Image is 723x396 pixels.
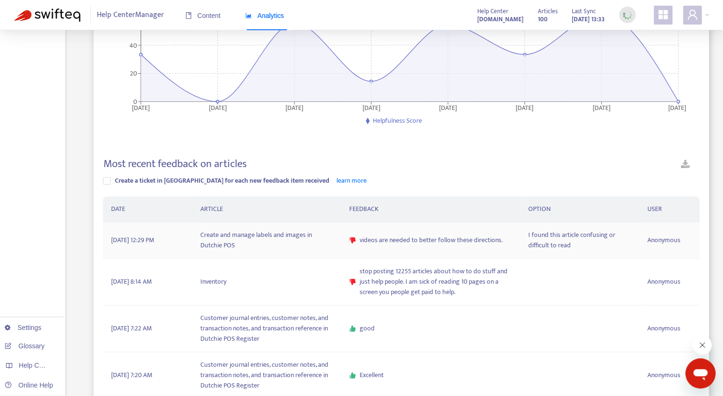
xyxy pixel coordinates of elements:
[528,230,632,251] span: I found this article confusing or difficult to read
[477,14,524,25] a: [DOMAIN_NAME]
[647,277,680,287] span: Anonymous
[349,278,356,285] span: dislike
[360,266,513,297] span: stop posting 12255 articles about how to do stuff and just help people. I am sick of reading 10 p...
[572,14,605,25] strong: [DATE] 13:33
[245,12,284,19] span: Analytics
[477,6,508,17] span: Help Center
[647,235,680,245] span: Anonymous
[685,358,715,388] iframe: Button to launch messaging window
[693,336,712,354] iframe: Close message
[111,235,154,245] span: [DATE] 12:29 PM
[245,12,252,19] span: area-chart
[349,372,356,379] span: like
[593,102,611,113] tspan: [DATE]
[133,96,137,107] tspan: 0
[687,9,698,20] span: user
[647,370,680,380] span: Anonymous
[360,235,503,245] span: videos are needed to better follow these directions.
[362,102,380,113] tspan: [DATE]
[360,370,384,380] span: Excellent
[5,381,53,389] a: Online Help
[668,102,686,113] tspan: [DATE]
[114,175,329,186] span: Create a ticket in [GEOGRAPHIC_DATA] for each new feedback item received
[111,323,151,334] span: [DATE] 7:22 AM
[516,102,534,113] tspan: [DATE]
[97,6,164,24] span: Help Center Manager
[538,14,548,25] strong: 100
[130,68,137,79] tspan: 20
[538,6,558,17] span: Articles
[621,9,633,21] img: sync_loading.0b5143dde30e3a21642e.gif
[19,362,58,369] span: Help Centers
[439,102,457,113] tspan: [DATE]
[342,196,520,222] th: FEEDBACK
[336,175,366,186] a: learn more
[640,196,699,222] th: USER
[349,325,356,332] span: like
[5,342,44,350] a: Glossary
[349,237,356,244] span: dislike
[5,324,42,331] a: Settings
[111,370,152,380] span: [DATE] 7:20 AM
[572,6,596,17] span: Last Sync
[103,196,192,222] th: DATE
[657,9,669,20] span: appstore
[193,305,342,352] td: Customer journal entries, customer notes, and transaction notes, and transaction reference in Dut...
[129,40,137,51] tspan: 40
[285,102,303,113] tspan: [DATE]
[193,196,342,222] th: ARTICLE
[103,158,246,170] h4: Most recent feedback on articles
[373,115,422,126] span: Helpfulness Score
[111,277,151,287] span: [DATE] 8:14 AM
[209,102,227,113] tspan: [DATE]
[185,12,192,19] span: book
[185,12,221,19] span: Content
[193,259,342,305] td: Inventory
[647,323,680,334] span: Anonymous
[193,222,342,259] td: Create and manage labels and images in Dutchie POS
[14,8,80,22] img: Swifteq
[521,196,640,222] th: OPTION
[132,102,150,113] tspan: [DATE]
[360,323,375,334] span: good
